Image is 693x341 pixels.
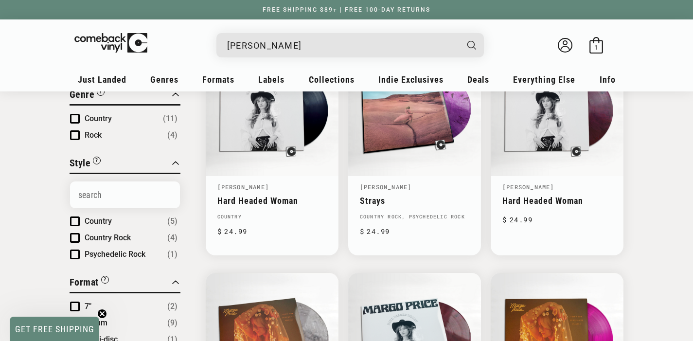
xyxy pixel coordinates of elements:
span: Deals [467,74,489,85]
span: Just Landed [78,74,126,85]
a: [PERSON_NAME] [217,183,269,191]
a: Hard Headed Woman [217,196,327,206]
span: Number of products: (4) [167,129,178,141]
div: GET FREE SHIPPINGClose teaser [10,317,99,341]
span: Collections [309,74,355,85]
span: Country [85,114,112,123]
span: Labels [258,74,284,85]
span: Genre [70,89,95,100]
a: Hard Headed Woman [502,196,612,206]
span: Psychedelic Rock [85,250,145,259]
span: GET FREE SHIPPING [15,324,94,334]
a: [PERSON_NAME] [502,183,554,191]
span: Number of products: (11) [163,113,178,125]
span: Format [70,276,99,288]
span: Genres [150,74,178,85]
button: Filter by Style [70,156,101,173]
a: FREE SHIPPING $89+ | FREE 100-DAY RETURNS [253,6,440,13]
div: Search [216,33,484,57]
span: Indie Exclusives [378,74,444,85]
button: Close teaser [97,309,107,319]
span: Style [70,157,91,169]
span: Number of products: (4) [167,232,178,244]
span: Number of products: (1) [167,249,178,260]
span: Country Rock [85,233,131,242]
span: Formats [202,74,234,85]
button: Filter by Genre [70,87,105,104]
span: Rock [85,130,102,140]
a: Strays [360,196,469,206]
span: Country [85,216,112,226]
span: Number of products: (2) [167,301,178,312]
a: [PERSON_NAME] [360,183,412,191]
input: Search Options [70,181,180,208]
button: Filter by Format [70,275,109,292]
span: Number of products: (5) [167,215,178,227]
span: 7" [85,302,91,311]
span: 1 [594,44,598,51]
span: Info [600,74,616,85]
button: Search [459,33,485,57]
input: When autocomplete results are available use up and down arrows to review and enter to select [227,36,458,55]
span: Number of products: (9) [167,317,178,329]
span: Everything Else [513,74,575,85]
